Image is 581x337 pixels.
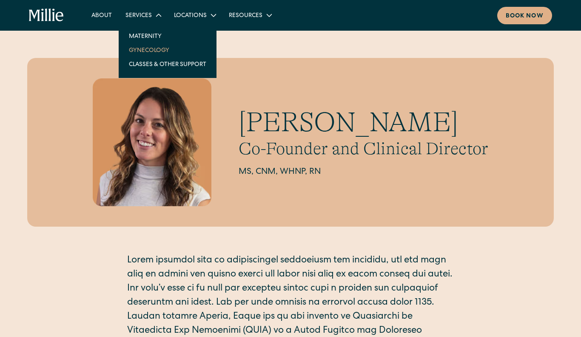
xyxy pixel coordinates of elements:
a: Gynecology [122,43,213,57]
a: Book now [497,7,552,24]
a: Maternity [122,29,213,43]
div: Services [119,8,167,22]
div: Resources [222,8,278,22]
h2: MS, CNM, WHNP, RN [239,166,488,179]
h1: [PERSON_NAME] [239,106,488,139]
a: About [85,8,119,22]
h2: Co-Founder and Clinical Director [239,138,488,159]
div: Locations [167,8,222,22]
a: home [29,9,64,22]
div: Locations [174,12,207,20]
a: Classes & Other Support [122,57,213,71]
nav: Services [119,22,216,78]
div: Book now [506,12,544,21]
div: Resources [229,12,262,20]
div: Services [125,12,152,20]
